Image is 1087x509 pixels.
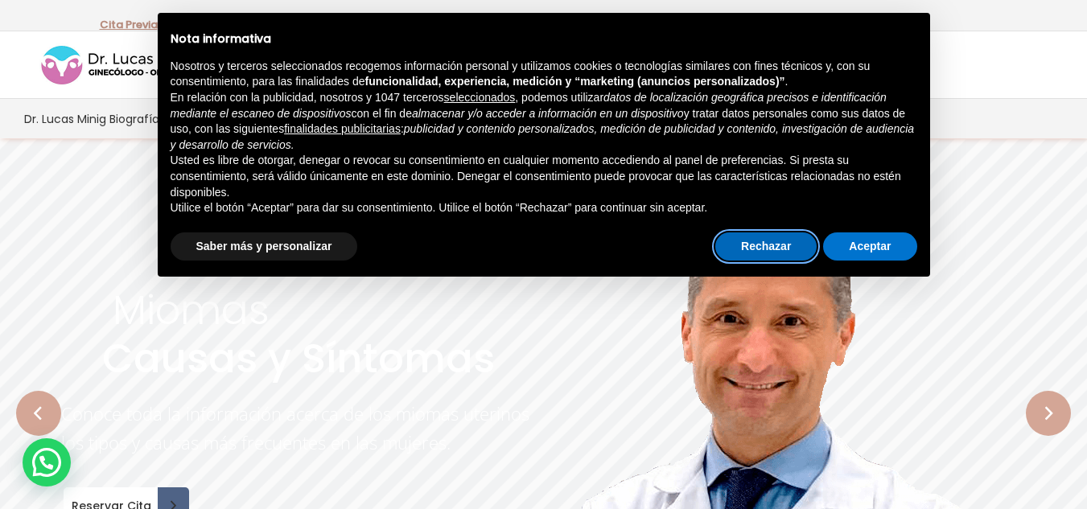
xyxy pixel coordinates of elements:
[109,109,159,128] span: Biografía
[61,399,536,458] rs-layer: Conoce toda la información acerca de los miomas uterinos los tipos y causas más frecuentes en las...
[102,339,495,379] rs-layer: Causas y Síntomas
[171,200,917,216] p: Utilice el botón “Aceptar” para dar su consentimiento. Utilice el botón “Rechazar” para continuar...
[171,91,887,120] em: datos de localización geográfica precisos e identificación mediante el escaneo de dispositivos
[171,59,917,90] p: Nosotros y terceros seleccionados recogemos información personal y utilizamos cookies o tecnologí...
[24,109,106,128] span: Dr. Lucas Minig
[113,290,270,330] rs-layer: Miomas
[365,75,785,88] strong: funcionalidad, experiencia, medición y “marketing (anuncios personalizados)”
[100,17,158,32] a: Cita Previa
[171,32,917,46] h2: Nota informativa
[823,232,916,261] button: Aceptar
[412,107,684,120] em: almacenar y/o acceder a información en un dispositivo
[284,121,401,138] button: finalidades publicitarias
[171,122,915,151] em: publicidad y contenido personalizados, medición de publicidad y contenido, investigación de audie...
[171,232,358,261] button: Saber más y personalizar
[23,99,108,138] a: Dr. Lucas Minig
[108,99,161,138] a: Biografía
[171,90,917,153] p: En relación con la publicidad, nosotros y 1047 terceros , podemos utilizar con el fin de y tratar...
[444,90,516,106] button: seleccionados
[171,153,917,200] p: Usted es libre de otorgar, denegar o revocar su consentimiento en cualquier momento accediendo al...
[715,232,817,261] button: Rechazar
[100,14,163,35] p: -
